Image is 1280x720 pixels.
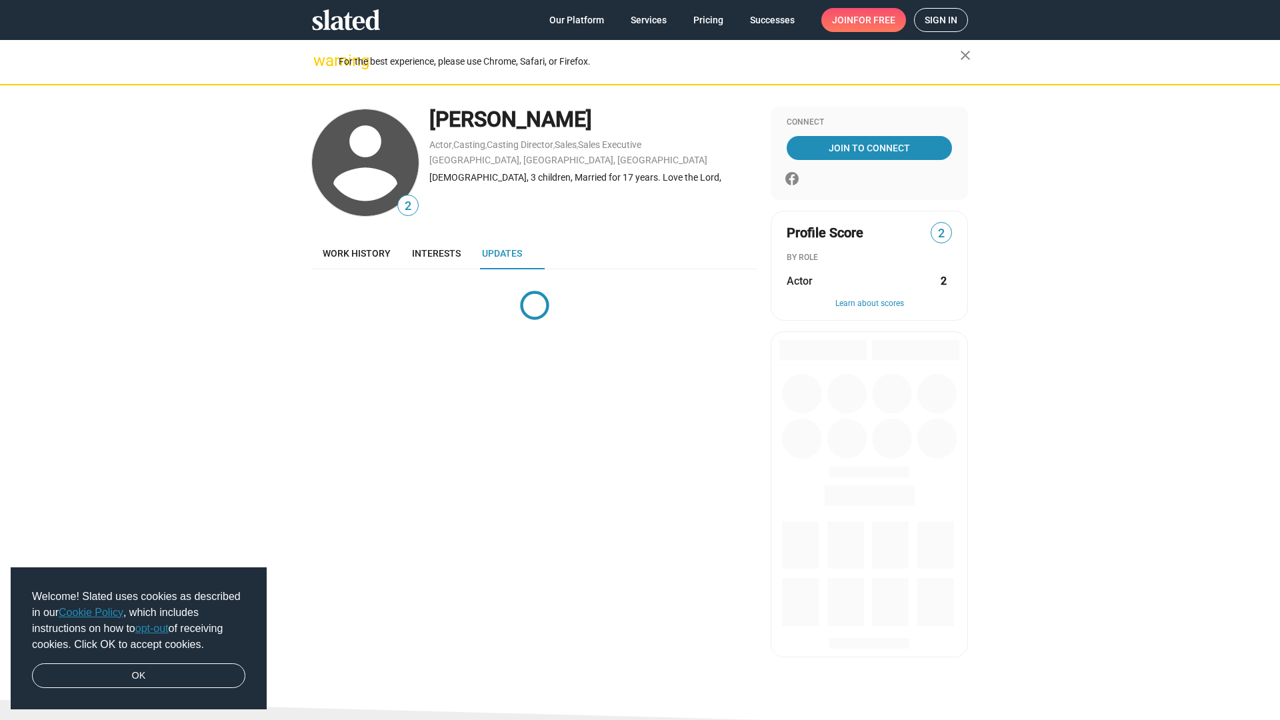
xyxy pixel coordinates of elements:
span: 2 [398,197,418,215]
a: Join To Connect [787,136,952,160]
span: Actor [787,274,813,288]
a: Our Platform [539,8,615,32]
span: Interests [412,248,461,259]
a: Cookie Policy [59,607,123,618]
mat-icon: close [957,47,973,63]
a: opt-out [135,623,169,634]
a: Sales [555,139,577,150]
a: Services [620,8,677,32]
span: Sign in [925,9,957,31]
span: for free [853,8,895,32]
span: Profile Score [787,224,863,242]
div: [PERSON_NAME] [429,105,757,134]
div: BY ROLE [787,253,952,263]
span: Our Platform [549,8,604,32]
span: Updates [482,248,522,259]
span: Services [631,8,667,32]
a: Work history [312,237,401,269]
span: Join To Connect [789,136,949,160]
button: Learn about scores [787,299,952,309]
span: , [452,142,453,149]
span: , [577,142,578,149]
mat-icon: warning [313,53,329,69]
span: Welcome! Slated uses cookies as described in our , which includes instructions on how to of recei... [32,589,245,653]
a: Interests [401,237,471,269]
div: cookieconsent [11,567,267,710]
span: , [553,142,555,149]
span: Successes [750,8,795,32]
a: Joinfor free [821,8,906,32]
span: , [485,142,487,149]
div: Connect [787,117,952,128]
a: [GEOGRAPHIC_DATA], [GEOGRAPHIC_DATA], [GEOGRAPHIC_DATA] [429,155,707,165]
strong: 2 [941,274,947,288]
div: [DEMOGRAPHIC_DATA], 3 children, Married for 17 years. Love the Lord, [429,171,757,184]
a: Successes [739,8,805,32]
a: Sign in [914,8,968,32]
a: Actor [429,139,452,150]
a: Updates [471,237,533,269]
span: Pricing [693,8,723,32]
a: Sales Executive [578,139,641,150]
span: Join [832,8,895,32]
span: Work history [323,248,391,259]
a: Casting [453,139,485,150]
div: For the best experience, please use Chrome, Safari, or Firefox. [339,53,960,71]
a: Casting Director [487,139,553,150]
a: dismiss cookie message [32,663,245,689]
span: 2 [931,225,951,243]
a: Pricing [683,8,734,32]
